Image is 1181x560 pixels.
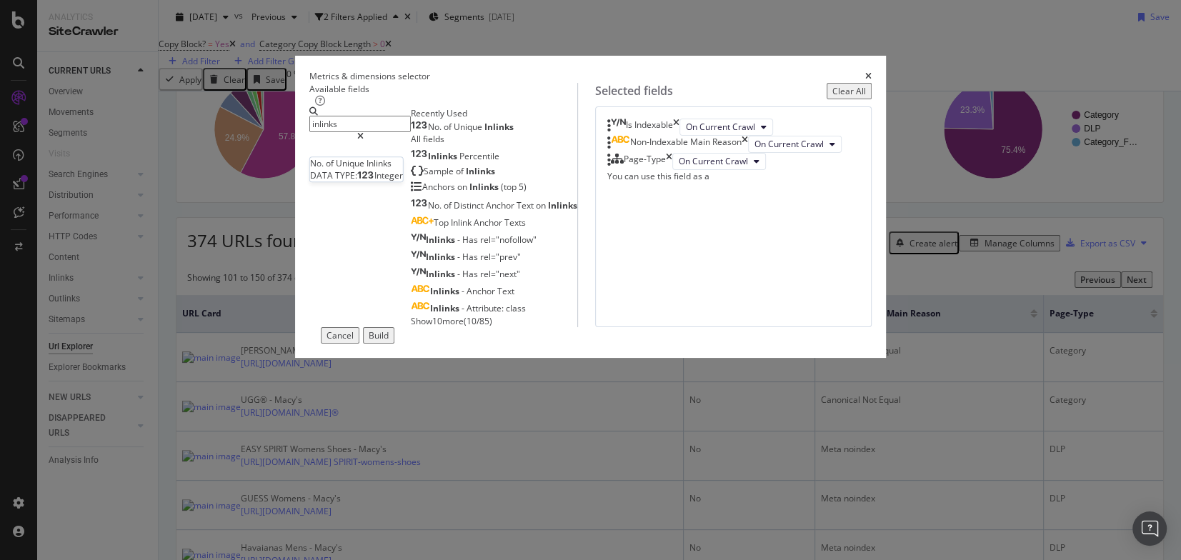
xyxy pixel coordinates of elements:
span: of [444,199,454,211]
div: Metrics & dimensions selector [309,70,430,82]
button: Clear All [827,83,872,99]
div: Open Intercom Messenger [1132,511,1167,546]
span: - [457,234,462,246]
div: Build [369,329,389,341]
span: On Current Crawl [754,138,824,150]
button: Cancel [321,327,359,344]
span: Unique [454,121,484,133]
span: Has [462,234,480,246]
span: Text [517,199,536,211]
span: rel="nofollow" [480,234,537,246]
div: Is IndexabletimesOn Current Crawl [607,119,859,136]
span: Anchor [486,199,517,211]
button: Build [363,327,394,344]
span: - [457,268,462,280]
div: times [742,136,748,153]
div: times [666,153,672,170]
div: modal [295,56,886,357]
span: No. [428,199,444,211]
span: On Current Crawl [679,155,748,167]
span: No. [428,121,444,133]
div: Selected fields [595,83,673,99]
span: Inlinks [430,285,462,297]
span: rel="prev" [480,251,521,263]
span: Attribute: [467,302,506,314]
div: Cancel [327,329,354,341]
span: Distinct [454,199,486,211]
button: On Current Crawl [748,136,842,153]
div: You can use this field as a [607,170,859,182]
span: Anchor [467,285,497,297]
input: Search by field name [309,116,411,132]
div: No. of Unique Inlinks [310,157,403,169]
span: Inlinks [469,181,501,193]
span: ( 10 / 85 ) [464,315,492,327]
span: Inlinks [426,251,457,263]
span: Sample [424,165,456,177]
button: On Current Crawl [672,153,766,170]
span: Show 10 more [411,315,464,327]
div: All fields [411,133,577,145]
span: Inlinks [484,121,514,133]
span: On Current Crawl [686,121,755,133]
span: class [506,302,526,314]
div: times [673,119,679,136]
span: Inlinks [428,150,459,162]
span: Inlinks [548,199,577,211]
span: Inlink [451,216,474,229]
span: of [456,165,466,177]
span: Anchors [422,181,457,193]
span: Inlinks [426,268,457,280]
span: - [457,251,462,263]
span: rel="next" [480,268,520,280]
div: Non-Indexable Main ReasontimesOn Current Crawl [607,136,859,153]
span: Text [497,285,514,297]
span: (top [501,181,519,193]
span: Top [434,216,451,229]
span: - [462,302,467,314]
div: Recently Used [411,107,577,119]
div: Non-Indexable Main Reason [630,136,742,153]
span: on [536,199,548,211]
span: Has [462,268,480,280]
span: Inlinks [426,234,457,246]
span: Has [462,251,480,263]
div: Page-TypetimesOn Current Crawl [607,153,859,170]
span: Texts [504,216,526,229]
div: Page-Type [624,153,666,170]
button: On Current Crawl [679,119,773,136]
span: 5) [519,181,527,193]
div: Available fields [309,83,577,95]
div: times [865,70,872,82]
span: of [444,121,454,133]
span: Inlinks [430,302,462,314]
div: Clear All [832,85,866,97]
span: Integer [374,169,403,181]
span: on [457,181,469,193]
span: - [462,285,467,297]
span: Anchor [474,216,504,229]
span: Inlinks [466,165,495,177]
span: DATA TYPE: [310,169,357,181]
div: Is Indexable [626,119,673,136]
span: Percentile [459,150,499,162]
